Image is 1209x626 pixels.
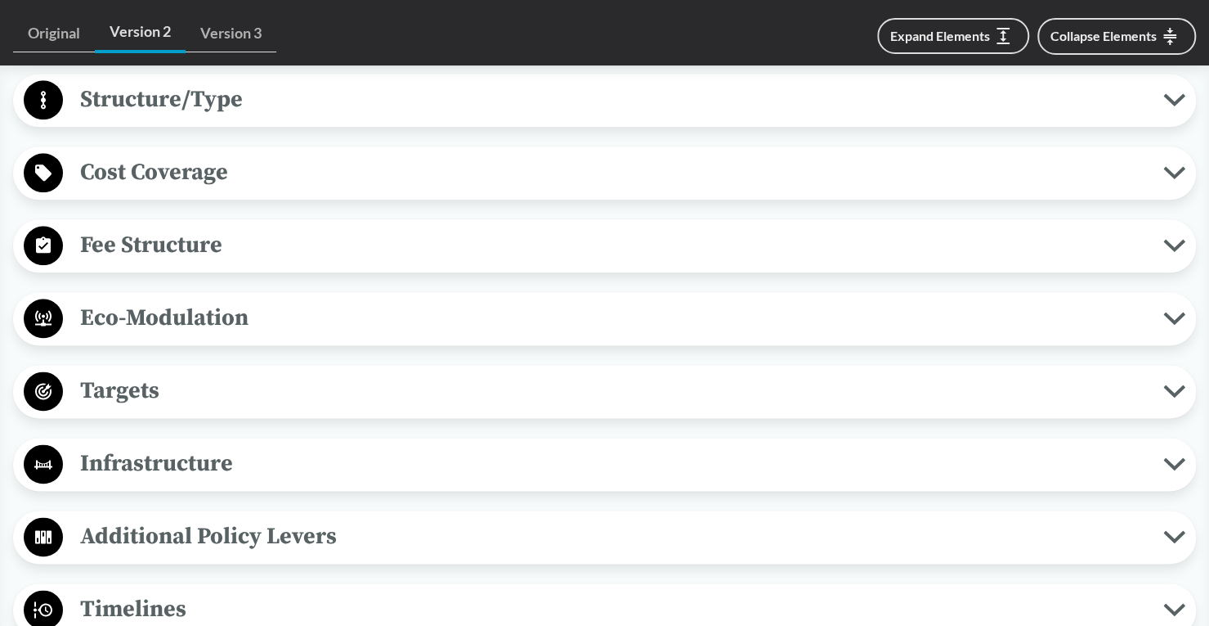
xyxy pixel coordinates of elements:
span: Infrastructure [63,445,1163,482]
span: Structure/Type [63,81,1163,118]
span: Eco-Modulation [63,299,1163,336]
span: Additional Policy Levers [63,518,1163,555]
span: Targets [63,372,1163,409]
a: Original [13,15,95,52]
button: Targets [19,371,1190,412]
button: Fee Structure [19,225,1190,267]
a: Version 3 [186,15,276,52]
button: Additional Policy Levers [19,516,1190,558]
button: Infrastructure [19,444,1190,485]
span: Fee Structure [63,227,1163,263]
button: Collapse Elements [1037,18,1196,55]
button: Expand Elements [877,18,1029,54]
button: Eco-Modulation [19,298,1190,340]
a: Version 2 [95,13,186,53]
span: Cost Coverage [63,154,1163,191]
button: Cost Coverage [19,152,1190,194]
button: Structure/Type [19,79,1190,121]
